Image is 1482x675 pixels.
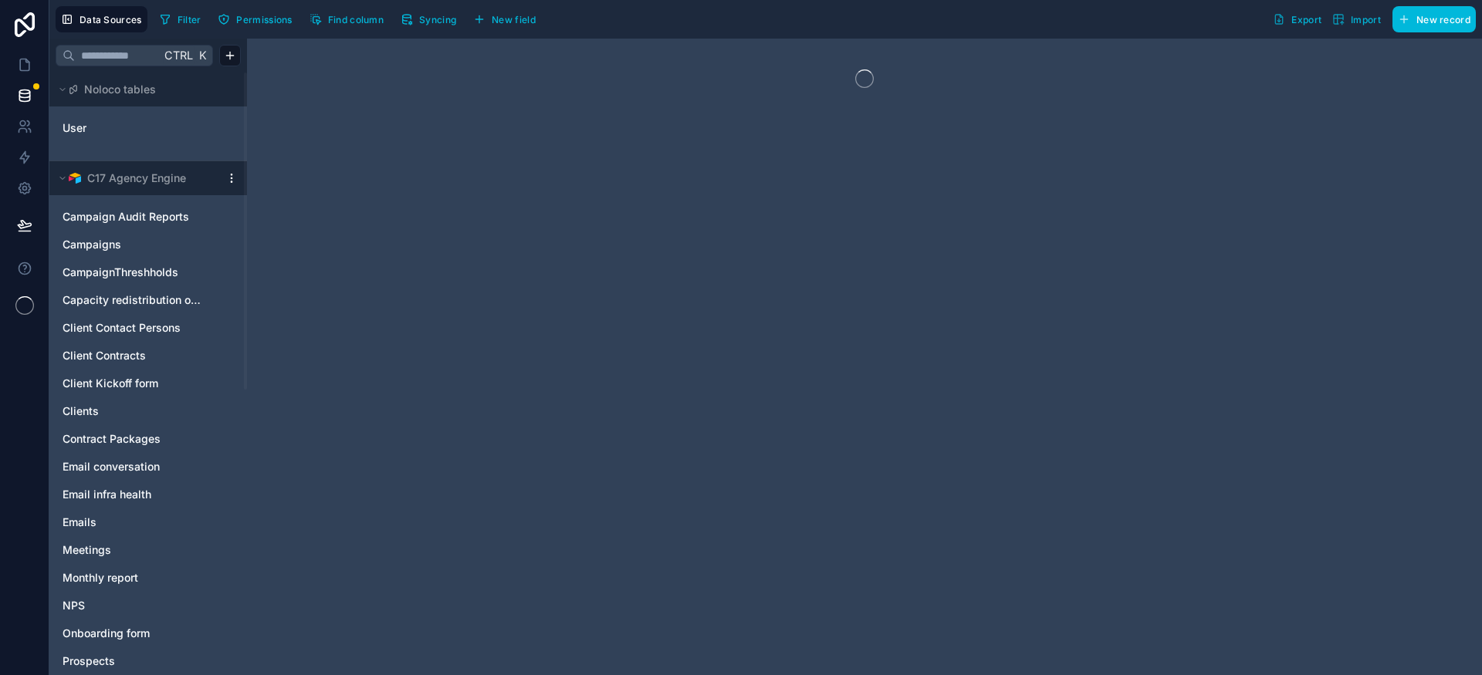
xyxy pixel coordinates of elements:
[84,82,156,97] span: Noloco tables
[56,167,219,189] button: Airtable LogoC17 Agency Engine
[63,570,138,586] span: Monthly report
[492,14,536,25] span: New field
[63,459,203,474] a: Email conversation
[63,376,203,391] a: Client Kickoff form
[328,14,384,25] span: Find column
[63,209,203,224] a: Campaign Audit Reports
[419,14,456,25] span: Syncing
[63,376,158,391] span: Client Kickoff form
[69,172,81,184] img: Airtable Logo
[56,288,241,312] div: Capacity redistribution order
[63,120,188,136] a: User
[56,482,241,507] div: Email infra health
[63,459,160,474] span: Email conversation
[56,116,241,140] div: User
[63,348,203,363] a: Client Contracts
[56,565,241,590] div: Monthly report
[178,14,201,25] span: Filter
[63,542,111,558] span: Meetings
[63,598,85,613] span: NPS
[56,427,241,451] div: Contract Packages
[56,204,241,229] div: Campaign Audit Reports
[63,431,161,447] span: Contract Packages
[212,8,297,31] button: Permissions
[63,320,203,336] a: Client Contact Persons
[56,649,241,673] div: Prospects
[63,626,150,641] span: Onboarding form
[1416,14,1470,25] span: New record
[56,6,147,32] button: Data Sources
[63,598,203,613] a: NPS
[63,431,203,447] a: Contract Packages
[304,8,389,31] button: Find column
[56,79,232,100] button: Noloco tables
[63,515,96,530] span: Emails
[63,265,203,280] a: CampaignThreshholds
[1327,6,1386,32] button: Import
[63,120,86,136] span: User
[63,209,189,224] span: Campaign Audit Reports
[56,510,241,535] div: Emails
[63,320,181,336] span: Client Contact Persons
[63,348,146,363] span: Client Contracts
[1267,6,1327,32] button: Export
[154,8,207,31] button: Filter
[163,46,195,65] span: Ctrl
[56,538,241,562] div: Meetings
[56,593,241,618] div: NPS
[63,626,203,641] a: Onboarding form
[63,570,203,586] a: Monthly report
[468,8,541,31] button: New field
[87,170,186,186] span: C17 Agency Engine
[395,8,462,31] button: Syncing
[63,515,203,530] a: Emails
[56,399,241,424] div: Clients
[63,487,203,502] a: Email infra health
[63,237,121,252] span: Campaigns
[395,8,468,31] a: Syncing
[80,14,142,25] span: Data Sources
[56,621,241,646] div: Onboarding form
[56,371,241,396] div: Client Kickoff form
[63,403,99,419] span: Clients
[63,487,151,502] span: Email infra health
[63,403,203,419] a: Clients
[63,653,203,669] a: Prospects
[63,265,178,280] span: CampaignThreshholds
[63,237,203,252] a: Campaigns
[63,653,115,669] span: Prospects
[1351,14,1381,25] span: Import
[63,292,203,308] a: Capacity redistribution order
[56,260,241,285] div: CampaignThreshholds
[212,8,303,31] a: Permissions
[56,232,241,257] div: Campaigns
[56,454,241,479] div: Email conversation
[1392,6,1476,32] button: New record
[1386,6,1476,32] a: New record
[236,14,292,25] span: Permissions
[197,50,208,61] span: K
[1291,14,1321,25] span: Export
[63,542,203,558] a: Meetings
[56,316,241,340] div: Client Contact Persons
[56,343,241,368] div: Client Contracts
